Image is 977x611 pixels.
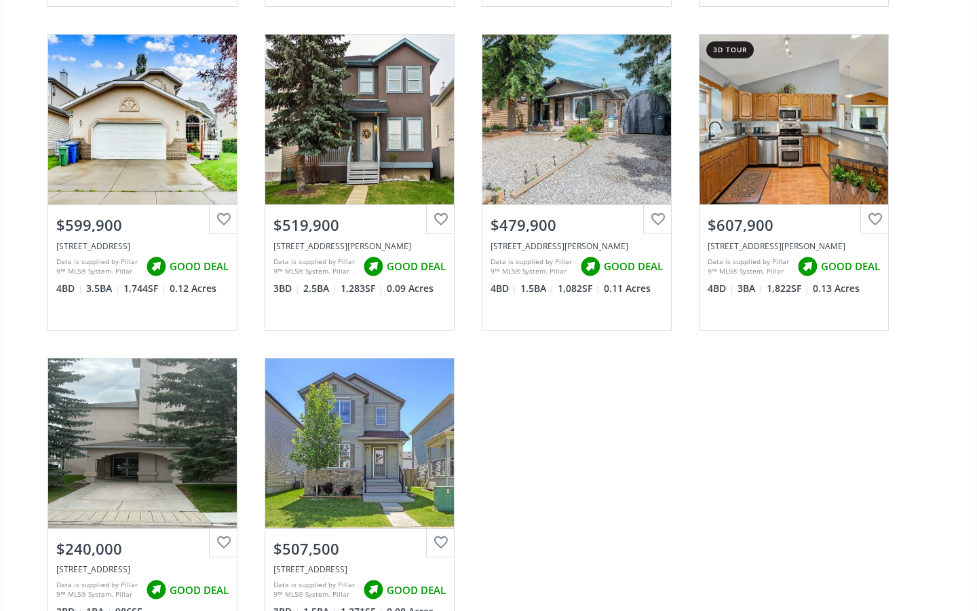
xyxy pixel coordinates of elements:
[491,240,663,252] div: 145 Carr Crescent, Okotoks, AB T1S 1E5
[56,580,139,600] div: Data is supplied by Pillar 9™ MLS® System. Pillar 9™ is the owner of the copyright in its MLS® Sy...
[142,576,170,604] img: rating icon
[708,240,880,252] div: 109 Downey Place, Okotoks, AB T1S 1H3
[387,259,446,274] span: GOOD DEAL
[34,20,251,344] a: $599,900[STREET_ADDRESS]Data is supplied by Pillar 9™ MLS® System. Pillar 9™ is the owner of the ...
[604,259,663,274] span: GOOD DEAL
[558,282,600,295] span: 1,082 SF
[821,259,880,274] span: GOOD DEAL
[767,282,809,295] span: 1,822 SF
[273,257,356,277] div: Data is supplied by Pillar 9™ MLS® System. Pillar 9™ is the owner of the copyright in its MLS® Sy...
[604,282,651,295] span: 0.11 Acres
[170,259,229,274] span: GOOD DEAL
[794,253,821,280] img: rating icon
[142,253,170,280] img: rating icon
[491,215,663,236] div: $479,900
[56,563,229,575] div: 7 Lineham Avenue #205, Okotoks, AB T1S1Z2
[273,282,300,295] span: 3 BD
[273,563,446,575] div: 483 Cimarron Boulevard, Okotoks, AB T1S 0J6
[123,282,166,295] span: 1,744 SF
[360,253,387,280] img: rating icon
[273,580,356,600] div: Data is supplied by Pillar 9™ MLS® System. Pillar 9™ is the owner of the copyright in its MLS® Sy...
[86,282,120,295] span: 3.5 BA
[56,282,83,295] span: 4 BD
[360,576,387,604] img: rating icon
[170,282,216,295] span: 0.12 Acres
[708,282,734,295] span: 4 BD
[520,282,554,295] span: 1.5 BA
[56,538,229,559] div: $240,000
[813,282,860,295] span: 0.13 Acres
[491,257,573,277] div: Data is supplied by Pillar 9™ MLS® System. Pillar 9™ is the owner of the copyright in its MLS® Sy...
[273,215,446,236] div: $519,900
[56,257,139,277] div: Data is supplied by Pillar 9™ MLS® System. Pillar 9™ is the owner of the copyright in its MLS® Sy...
[387,583,446,597] span: GOOD DEAL
[577,253,604,280] img: rating icon
[387,282,434,295] span: 0.09 Acres
[341,282,383,295] span: 1,283 SF
[303,282,337,295] span: 2.5 BA
[56,240,229,252] div: 71 Cimarron Drive, Okotoks, AB T1S1S6
[273,240,446,252] div: 53 Cimarron Meadows Close, Okotoks, AB T1S 1T5
[251,20,468,344] a: $519,900[STREET_ADDRESS][PERSON_NAME]Data is supplied by Pillar 9™ MLS® System. Pillar 9™ is the ...
[491,282,517,295] span: 4 BD
[468,20,685,344] a: $479,900[STREET_ADDRESS][PERSON_NAME]Data is supplied by Pillar 9™ MLS® System. Pillar 9™ is the ...
[708,215,880,236] div: $607,900
[708,257,790,277] div: Data is supplied by Pillar 9™ MLS® System. Pillar 9™ is the owner of the copyright in its MLS® Sy...
[685,20,902,344] a: 3d tour$607,900[STREET_ADDRESS][PERSON_NAME]Data is supplied by Pillar 9™ MLS® System. Pillar 9™ ...
[737,282,763,295] span: 3 BA
[170,583,229,597] span: GOOD DEAL
[273,538,446,559] div: $507,500
[56,215,229,236] div: $599,900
